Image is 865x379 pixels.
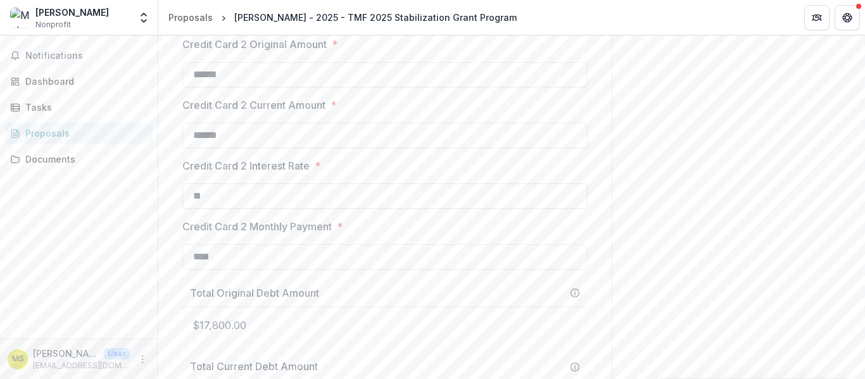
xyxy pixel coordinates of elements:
[163,8,522,27] nav: breadcrumb
[835,5,860,30] button: Get Help
[182,37,327,52] p: Credit Card 2 Original Amount
[135,352,150,367] button: More
[5,46,153,66] button: Notifications
[5,123,153,144] a: Proposals
[5,149,153,170] a: Documents
[104,348,130,359] p: User
[25,51,148,61] span: Notifications
[25,101,142,114] div: Tasks
[35,19,71,30] span: Nonprofit
[182,158,310,173] p: Credit Card 2 Interest Rate
[182,308,588,343] p: $17,800.00
[163,8,218,27] a: Proposals
[182,97,325,113] p: Credit Card 2 Current Amount
[5,71,153,92] a: Dashboard
[804,5,830,30] button: Partners
[33,347,99,360] p: [PERSON_NAME]
[182,219,332,234] p: Credit Card 2 Monthly Payment
[234,11,517,24] div: [PERSON_NAME] - 2025 - TMF 2025 Stabilization Grant Program
[25,127,142,140] div: Proposals
[25,152,142,166] div: Documents
[190,361,318,373] h3: Total Current Debt Amount
[12,355,24,363] div: Mohammad Siddiquee
[25,75,142,88] div: Dashboard
[190,287,319,299] h3: Total Original Debt Amount
[35,6,109,19] div: [PERSON_NAME]
[168,11,213,24] div: Proposals
[33,360,130,371] p: [EMAIL_ADDRESS][DOMAIN_NAME]
[135,5,153,30] button: Open entity switcher
[10,8,30,28] img: Mohammad Siddiquee
[5,97,153,118] a: Tasks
